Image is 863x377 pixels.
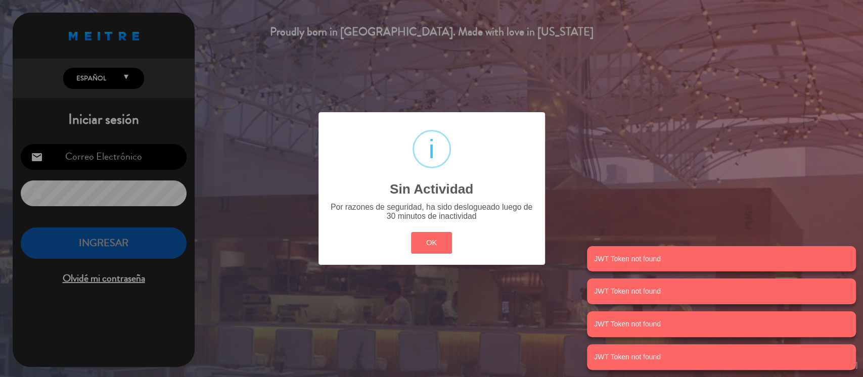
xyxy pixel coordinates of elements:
div: Por razones de seguridad, ha sido deslogueado luego de 30 minutos de inactividad [327,203,536,221]
h2: Sin Actividad [390,181,473,198]
notyf-toast: JWT Token not found [587,278,856,304]
notyf-toast: JWT Token not found [587,344,856,370]
span: i [429,131,435,167]
button: OK [411,232,452,254]
notyf-toast: JWT Token not found [587,246,856,272]
notyf-toast: JWT Token not found [587,311,856,337]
